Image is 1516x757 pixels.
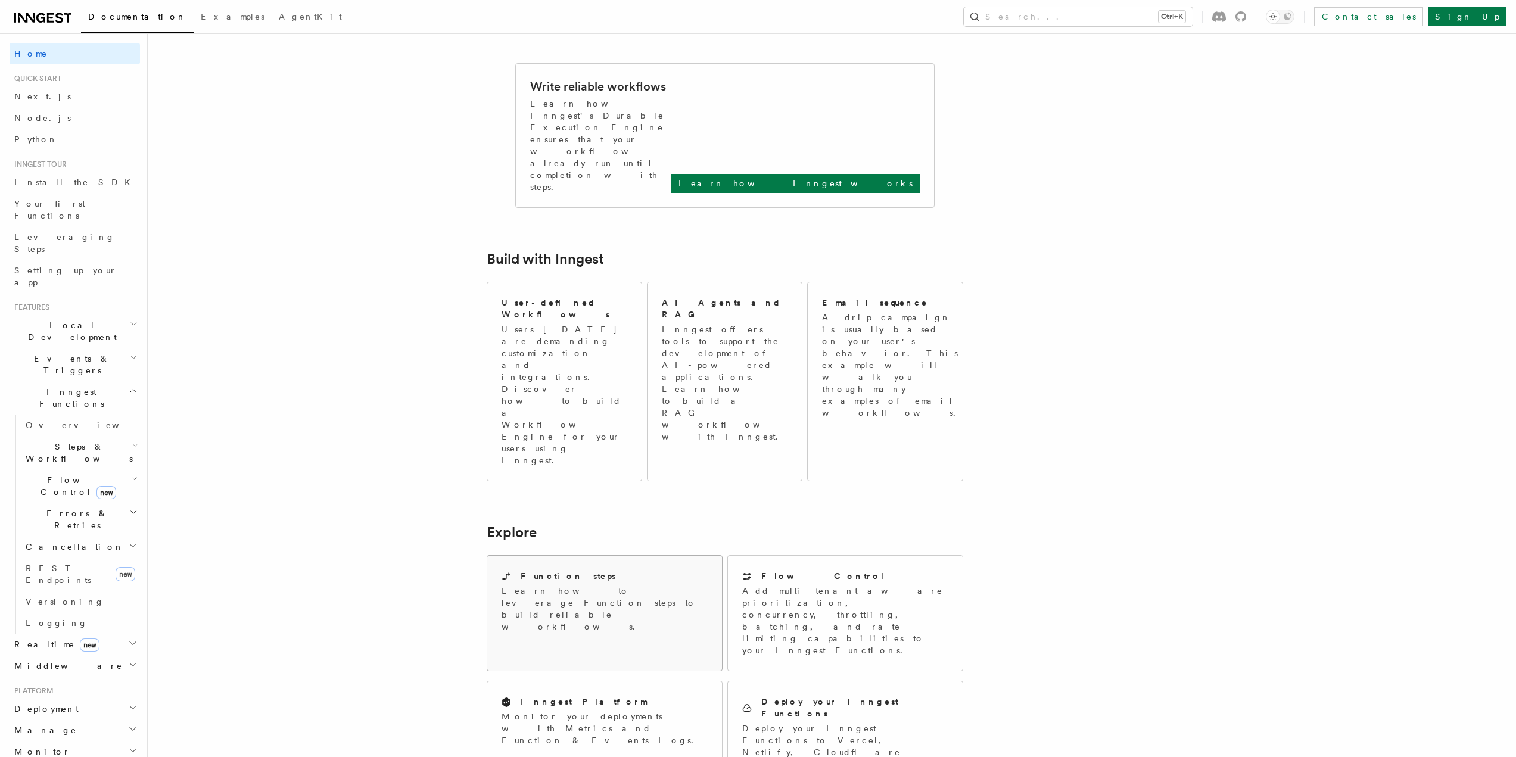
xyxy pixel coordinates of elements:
[662,297,789,320] h2: AI Agents and RAG
[10,319,130,343] span: Local Development
[10,724,77,736] span: Manage
[502,297,627,320] h2: User-defined Workflows
[10,74,61,83] span: Quick start
[14,266,117,287] span: Setting up your app
[487,282,642,481] a: User-defined WorkflowsUsers [DATE] are demanding customization and integrations. Discover how to ...
[10,129,140,150] a: Python
[727,555,963,671] a: Flow ControlAdd multi-tenant aware prioritization, concurrency, throttling, batching, and rate li...
[201,12,264,21] span: Examples
[10,655,140,677] button: Middleware
[279,12,342,21] span: AgentKit
[14,48,48,60] span: Home
[10,698,140,719] button: Deployment
[10,260,140,293] a: Setting up your app
[81,4,194,33] a: Documentation
[10,638,99,650] span: Realtime
[116,567,135,581] span: new
[21,612,140,634] a: Logging
[26,420,148,430] span: Overview
[194,4,272,32] a: Examples
[21,536,140,557] button: Cancellation
[10,415,140,634] div: Inngest Functions
[14,135,58,144] span: Python
[10,353,130,376] span: Events & Triggers
[21,415,140,436] a: Overview
[822,297,928,309] h2: Email sequence
[671,174,920,193] a: Learn how Inngest works
[21,503,140,536] button: Errors & Retries
[10,381,140,415] button: Inngest Functions
[742,585,948,656] p: Add multi-tenant aware prioritization, concurrency, throttling, batching, and rate limiting capab...
[10,314,140,348] button: Local Development
[10,686,54,696] span: Platform
[521,570,616,582] h2: Function steps
[10,226,140,260] a: Leveraging Steps
[10,634,140,655] button: Realtimenew
[678,177,913,189] p: Learn how Inngest works
[14,113,71,123] span: Node.js
[26,618,88,628] span: Logging
[1314,7,1423,26] a: Contact sales
[10,160,67,169] span: Inngest tour
[10,86,140,107] a: Next.js
[502,711,708,746] p: Monitor your deployments with Metrics and Function & Events Logs.
[502,323,627,466] p: Users [DATE] are demanding customization and integrations. Discover how to build a Workflow Engin...
[272,4,349,32] a: AgentKit
[21,441,133,465] span: Steps & Workflows
[88,12,186,21] span: Documentation
[530,98,671,193] p: Learn how Inngest's Durable Execution Engine ensures that your workflow already run until complet...
[26,597,104,606] span: Versioning
[10,43,140,64] a: Home
[26,563,91,585] span: REST Endpoints
[21,557,140,591] a: REST Endpointsnew
[21,469,140,503] button: Flow Controlnew
[822,311,963,419] p: A drip campaign is usually based on your user's behavior. This example will walk you through many...
[14,177,138,187] span: Install the SDK
[21,436,140,469] button: Steps & Workflows
[1428,7,1506,26] a: Sign Up
[10,303,49,312] span: Features
[10,172,140,193] a: Install the SDK
[14,92,71,101] span: Next.js
[521,696,647,708] h2: Inngest Platform
[21,507,129,531] span: Errors & Retries
[96,486,116,499] span: new
[761,570,885,582] h2: Flow Control
[21,541,124,553] span: Cancellation
[10,107,140,129] a: Node.js
[487,524,537,541] a: Explore
[647,282,802,481] a: AI Agents and RAGInngest offers tools to support the development of AI-powered applications. Lear...
[14,199,85,220] span: Your first Functions
[21,474,131,498] span: Flow Control
[964,7,1193,26] button: Search...Ctrl+K
[662,323,789,443] p: Inngest offers tools to support the development of AI-powered applications. Learn how to build a ...
[761,696,948,719] h2: Deploy your Inngest Functions
[1159,11,1185,23] kbd: Ctrl+K
[487,251,604,267] a: Build with Inngest
[10,660,123,672] span: Middleware
[10,703,79,715] span: Deployment
[10,719,140,741] button: Manage
[80,638,99,652] span: new
[14,232,115,254] span: Leveraging Steps
[487,555,723,671] a: Function stepsLearn how to leverage Function steps to build reliable workflows.
[807,282,963,481] a: Email sequenceA drip campaign is usually based on your user's behavior. This example will walk yo...
[502,585,708,633] p: Learn how to leverage Function steps to build reliable workflows.
[10,348,140,381] button: Events & Triggers
[21,591,140,612] a: Versioning
[10,386,129,410] span: Inngest Functions
[1266,10,1294,24] button: Toggle dark mode
[10,193,140,226] a: Your first Functions
[530,78,666,95] h2: Write reliable workflows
